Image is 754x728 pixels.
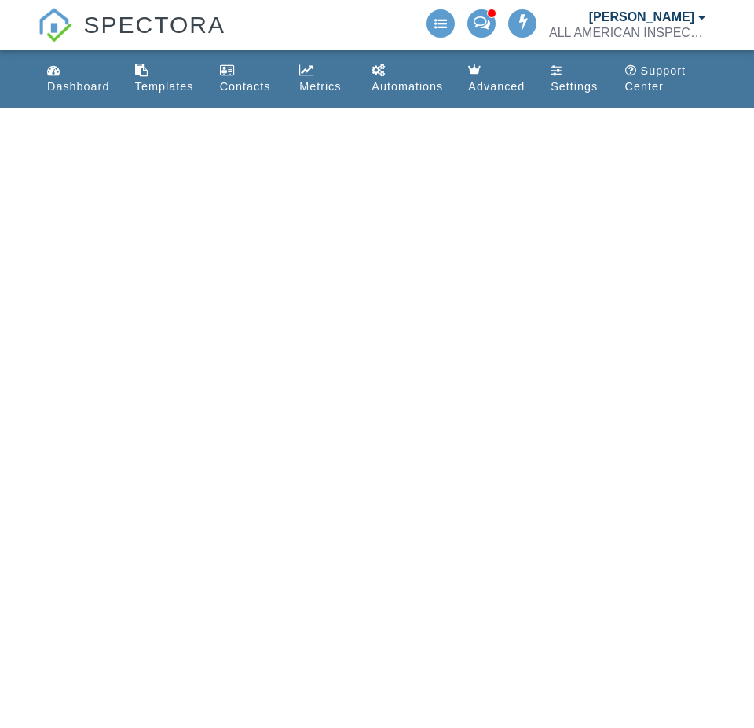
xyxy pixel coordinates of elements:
[47,80,109,93] div: Dashboard
[293,57,353,101] a: Metrics
[462,57,532,101] a: Advanced
[83,8,225,41] span: SPECTORA
[38,8,72,42] img: The Best Home Inspection Software - Spectora
[619,57,713,101] a: Support Center
[625,64,686,93] div: Support Center
[299,80,341,93] div: Metrics
[220,80,271,93] div: Contacts
[544,57,606,101] a: Settings
[129,57,201,101] a: Templates
[468,80,525,93] div: Advanced
[38,24,225,53] a: SPECTORA
[372,80,443,93] div: Automations
[41,57,116,101] a: Dashboard
[214,57,281,101] a: Contacts
[589,9,694,25] div: [PERSON_NAME]
[549,25,706,41] div: ALL AMERICAN INSPECTION SERVICES
[365,57,449,101] a: Automations (Advanced)
[135,80,194,93] div: Templates
[551,80,598,93] div: Settings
